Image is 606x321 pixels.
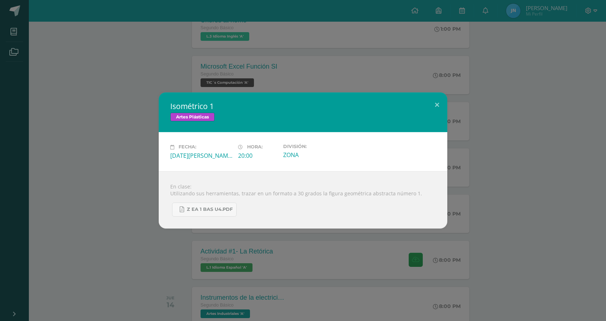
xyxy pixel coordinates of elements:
label: División: [283,144,345,149]
div: ZONA [283,151,345,159]
button: Close (Esc) [427,92,447,117]
span: Fecha: [179,144,196,150]
div: 20:00 [238,152,277,160]
div: En clase: Utilizando sus herramientas, trazar en un formato a 30 grados la figura geométrica abst... [159,171,447,229]
a: Z eA 1 Bas U4.pdf [172,203,237,217]
h2: Isométrico 1 [170,101,436,111]
div: [DATE][PERSON_NAME] [170,152,232,160]
span: Artes Plásticas [170,113,215,121]
span: Z eA 1 Bas U4.pdf [187,207,233,212]
span: Hora: [247,144,263,150]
